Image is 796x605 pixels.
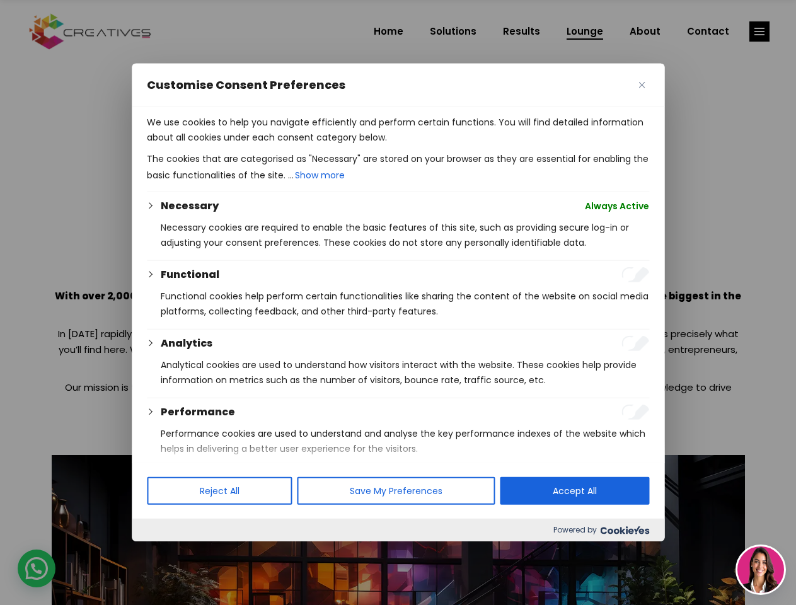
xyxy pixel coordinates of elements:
img: Close [638,82,645,88]
div: Powered by [132,519,664,541]
span: Customise Consent Preferences [147,78,345,93]
button: Close [634,78,649,93]
img: agent [737,546,784,593]
button: Reject All [147,477,292,505]
button: Functional [161,267,219,282]
img: Cookieyes logo [600,526,649,534]
input: Enable Functional [621,267,649,282]
input: Enable Performance [621,405,649,420]
span: Always Active [585,199,649,214]
p: The cookies that are categorised as "Necessary" are stored on your browser as they are essential ... [147,151,649,184]
p: We use cookies to help you navigate efficiently and perform certain functions. You will find deta... [147,115,649,145]
input: Enable Analytics [621,336,649,351]
button: Analytics [161,336,212,351]
div: Customise Consent Preferences [132,64,664,541]
button: Accept All [500,477,649,505]
button: Save My Preferences [297,477,495,505]
p: Necessary cookies are required to enable the basic features of this site, such as providing secur... [161,220,649,250]
button: Show more [294,166,346,184]
p: Functional cookies help perform certain functionalities like sharing the content of the website o... [161,289,649,319]
button: Necessary [161,199,219,214]
button: Performance [161,405,235,420]
p: Performance cookies are used to understand and analyse the key performance indexes of the website... [161,426,649,456]
p: Analytical cookies are used to understand how visitors interact with the website. These cookies h... [161,357,649,388]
